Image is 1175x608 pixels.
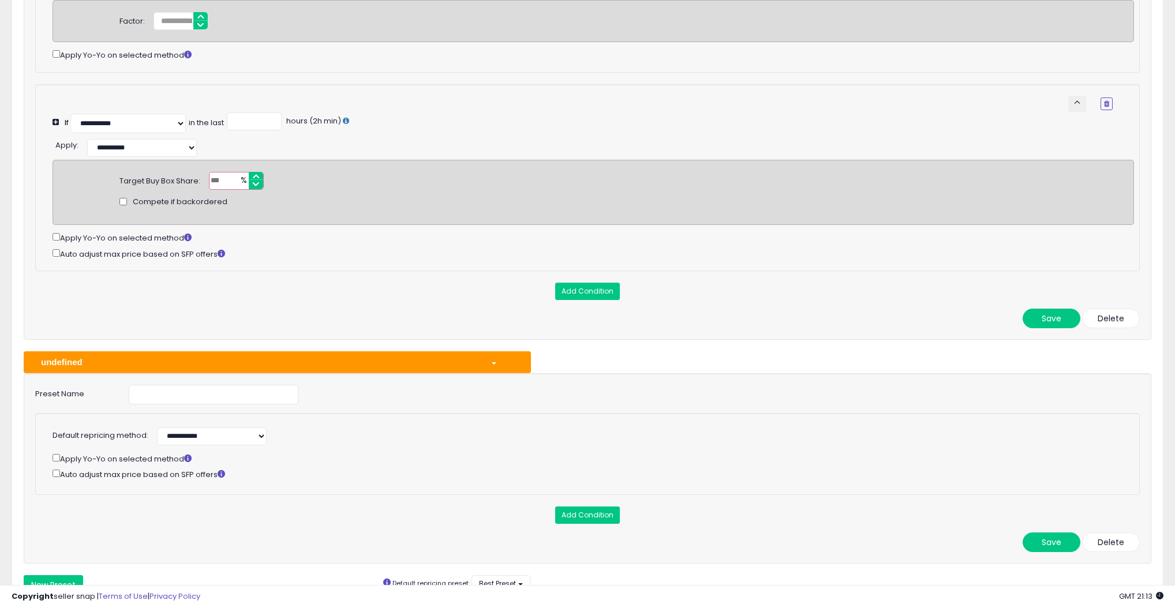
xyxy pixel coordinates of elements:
[472,575,530,592] button: Best Preset
[1082,532,1140,552] button: Delete
[479,579,516,588] span: Best Preset
[555,506,620,524] button: Add Condition
[1082,309,1140,328] button: Delete
[12,591,200,602] div: seller snap | |
[53,247,1134,260] div: Auto adjust max price based on SFP offers
[189,118,224,129] div: in the last
[55,136,78,151] div: :
[392,579,470,588] small: Default repricing preset:
[53,430,148,441] label: Default repricing method:
[27,385,120,400] label: Preset Name
[285,115,341,126] span: hours (2h min)
[53,452,1113,465] div: Apply Yo-Yo on selected method
[119,172,200,187] div: Target Buy Box Share:
[24,575,83,595] button: New Preset
[133,197,227,208] span: Compete if backordered
[53,48,1134,61] div: Apply Yo-Yo on selected method
[1072,97,1083,108] span: keyboard_arrow_up
[1104,100,1109,107] i: Remove Condition
[24,351,531,373] button: undefined
[99,591,148,602] a: Terms of Use
[149,591,200,602] a: Privacy Policy
[12,591,54,602] strong: Copyright
[32,356,482,368] div: undefined
[119,12,145,27] div: Factor:
[1023,532,1080,552] button: Save
[55,140,77,151] span: Apply
[234,172,252,190] span: %
[1119,591,1163,602] span: 2025-10-6 21:13 GMT
[53,231,1134,244] div: Apply Yo-Yo on selected method
[1068,96,1086,112] button: keyboard_arrow_up
[1023,309,1080,328] button: Save
[53,467,1113,481] div: Auto adjust max price based on SFP offers
[555,283,620,300] button: Add Condition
